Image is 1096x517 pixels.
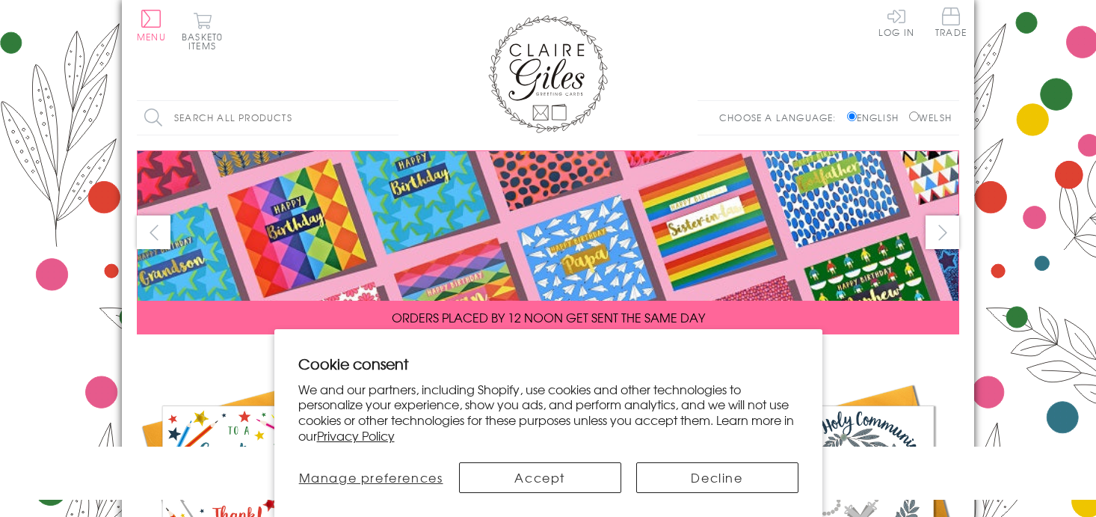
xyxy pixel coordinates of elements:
a: Log In [878,7,914,37]
img: Claire Giles Greetings Cards [488,15,608,133]
a: Trade [935,7,967,40]
p: We and our partners, including Shopify, use cookies and other technologies to personalize your ex... [298,382,798,444]
input: Search [384,101,398,135]
span: Menu [137,30,166,43]
button: Menu [137,10,166,41]
label: English [847,111,906,124]
span: ORDERS PLACED BY 12 NOON GET SENT THE SAME DAY [392,308,705,326]
button: Decline [636,462,798,493]
button: Accept [459,462,621,493]
input: Search all products [137,101,398,135]
button: prev [137,215,170,249]
span: Manage preferences [299,468,443,486]
button: Manage preferences [298,462,443,493]
input: English [847,111,857,121]
button: next [926,215,959,249]
span: Trade [935,7,967,37]
label: Welsh [909,111,952,124]
p: Choose a language: [719,111,844,124]
button: Basket0 items [182,12,223,50]
input: Welsh [909,111,919,121]
div: Carousel Pagination [137,346,959,369]
span: 0 items [188,30,223,52]
a: Privacy Policy [317,426,395,444]
h2: Cookie consent [298,353,798,374]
